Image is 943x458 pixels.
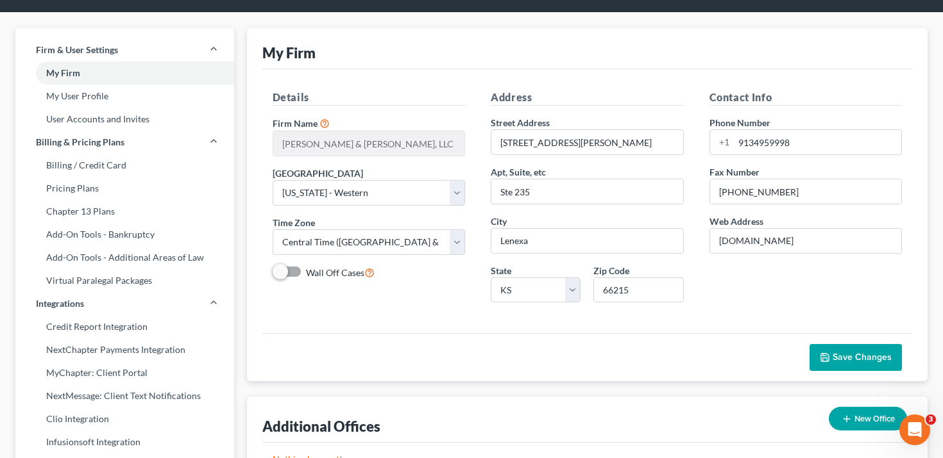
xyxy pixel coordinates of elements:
[829,407,907,430] button: New Office
[709,215,763,228] label: Web Address
[15,85,234,108] a: My User Profile
[15,269,234,292] a: Virtual Paralegal Packages
[262,417,380,436] div: Additional Offices
[15,154,234,177] a: Billing / Credit Card
[15,177,234,200] a: Pricing Plans
[491,90,684,106] h5: Address
[36,136,124,149] span: Billing & Pricing Plans
[15,200,234,223] a: Chapter 13 Plans
[710,130,734,154] div: +1
[810,344,902,371] button: Save Changes
[262,44,316,62] div: My Firm
[491,165,546,179] label: Apt, Suite, etc
[15,38,234,61] a: Firm & User Settings
[491,116,550,129] label: Street Address
[15,223,234,246] a: Add-On Tools - Bankruptcy
[273,131,465,156] input: Enter name...
[710,179,902,204] input: Enter fax...
[709,165,760,179] label: Fax Number
[833,352,892,363] span: Save Changes
[36,44,118,56] span: Firm & User Settings
[15,246,234,269] a: Add-On Tools - Additional Areas of Law
[15,338,234,361] a: NextChapter Payments Integration
[273,90,466,106] h5: Details
[15,108,234,131] a: User Accounts and Invites
[306,267,364,278] span: Wall Off Cases
[15,315,234,338] a: Credit Report Integration
[491,229,683,253] input: Enter city...
[273,216,315,229] label: Time Zone
[593,264,629,277] label: Zip Code
[15,384,234,407] a: NextMessage: Client Text Notifications
[593,277,683,303] input: XXXXX
[273,167,363,180] label: [GEOGRAPHIC_DATA]
[709,116,770,129] label: Phone Number
[36,297,84,310] span: Integrations
[15,292,234,315] a: Integrations
[734,130,902,154] input: Enter phone...
[491,215,507,228] label: City
[491,264,511,277] label: State
[491,130,683,154] input: Enter address...
[15,61,234,85] a: My Firm
[15,430,234,454] a: Infusionsoft Integration
[15,361,234,384] a: MyChapter: Client Portal
[709,90,903,106] h5: Contact Info
[710,229,902,253] input: Enter web address....
[899,414,930,445] iframe: Intercom live chat
[273,118,318,129] span: Firm Name
[15,131,234,154] a: Billing & Pricing Plans
[15,407,234,430] a: Clio Integration
[926,414,936,425] span: 3
[491,179,683,204] input: (optional)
